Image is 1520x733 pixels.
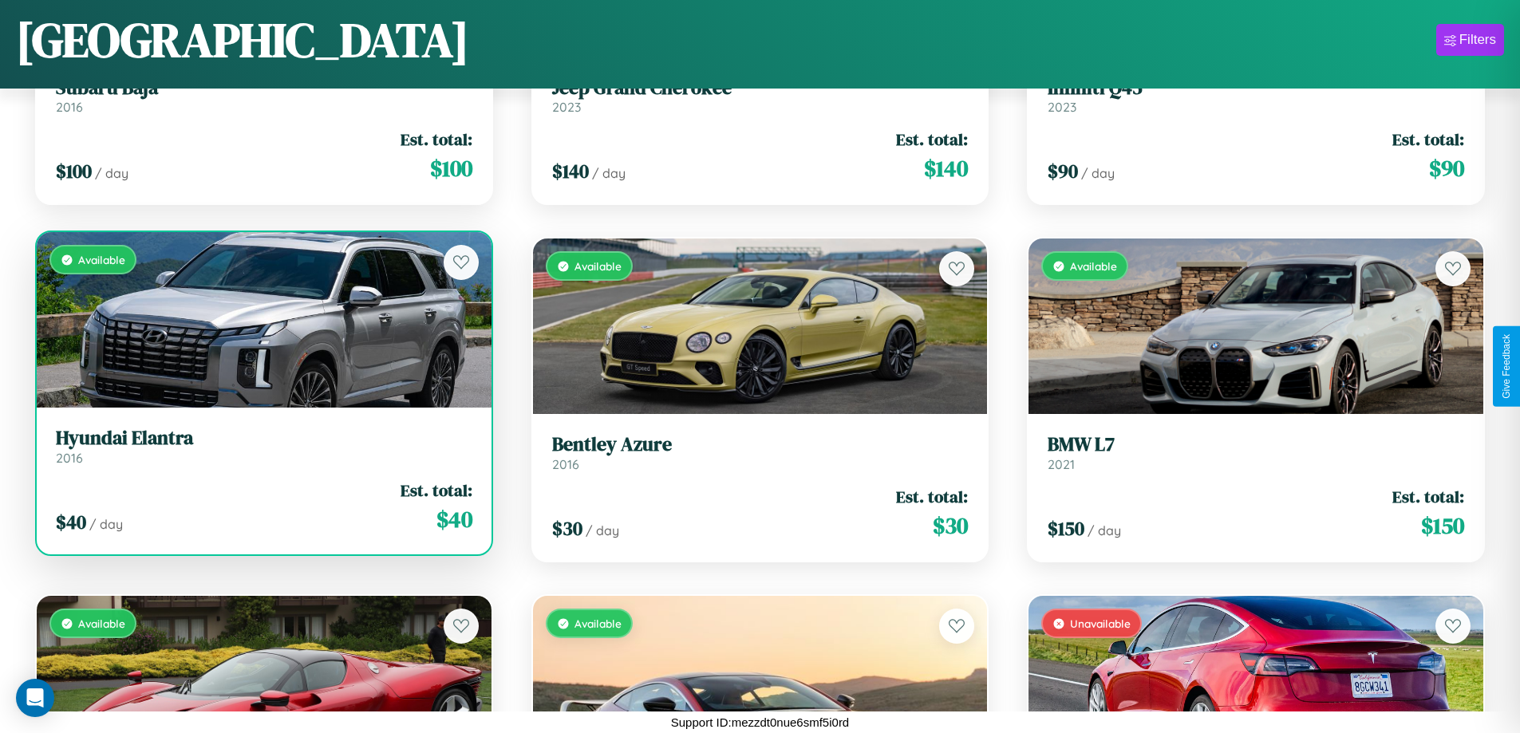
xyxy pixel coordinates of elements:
[16,7,469,73] h1: [GEOGRAPHIC_DATA]
[56,427,472,450] h3: Hyundai Elantra
[95,165,128,181] span: / day
[1459,32,1496,48] div: Filters
[1048,158,1078,184] span: $ 90
[1048,433,1464,472] a: BMW L72021
[933,510,968,542] span: $ 30
[552,158,589,184] span: $ 140
[1048,515,1084,542] span: $ 150
[430,152,472,184] span: $ 100
[56,450,83,466] span: 2016
[56,158,92,184] span: $ 100
[401,479,472,502] span: Est. total:
[552,515,582,542] span: $ 30
[56,99,83,115] span: 2016
[586,522,619,538] span: / day
[1048,433,1464,456] h3: BMW L7
[78,617,125,630] span: Available
[1070,617,1131,630] span: Unavailable
[89,516,123,532] span: / day
[574,259,622,273] span: Available
[924,152,968,184] span: $ 140
[401,128,472,151] span: Est. total:
[1081,165,1115,181] span: / day
[1392,128,1464,151] span: Est. total:
[78,253,125,266] span: Available
[56,509,86,535] span: $ 40
[1421,510,1464,542] span: $ 150
[896,485,968,508] span: Est. total:
[56,427,472,466] a: Hyundai Elantra2016
[671,711,849,733] p: Support ID: mezzdt0nue6smf5i0rd
[552,77,969,116] a: Jeep Grand Cherokee2023
[552,433,969,456] h3: Bentley Azure
[436,503,472,535] span: $ 40
[1070,259,1117,273] span: Available
[1501,334,1512,399] div: Give Feedback
[1048,456,1075,472] span: 2021
[552,99,581,115] span: 2023
[552,433,969,472] a: Bentley Azure2016
[1429,152,1464,184] span: $ 90
[1436,24,1504,56] button: Filters
[56,77,472,116] a: Subaru Baja2016
[1048,77,1464,116] a: Infiniti Q452023
[574,617,622,630] span: Available
[1048,99,1076,115] span: 2023
[896,128,968,151] span: Est. total:
[1088,522,1121,538] span: / day
[552,456,579,472] span: 2016
[592,165,626,181] span: / day
[1392,485,1464,508] span: Est. total:
[16,679,54,717] div: Open Intercom Messenger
